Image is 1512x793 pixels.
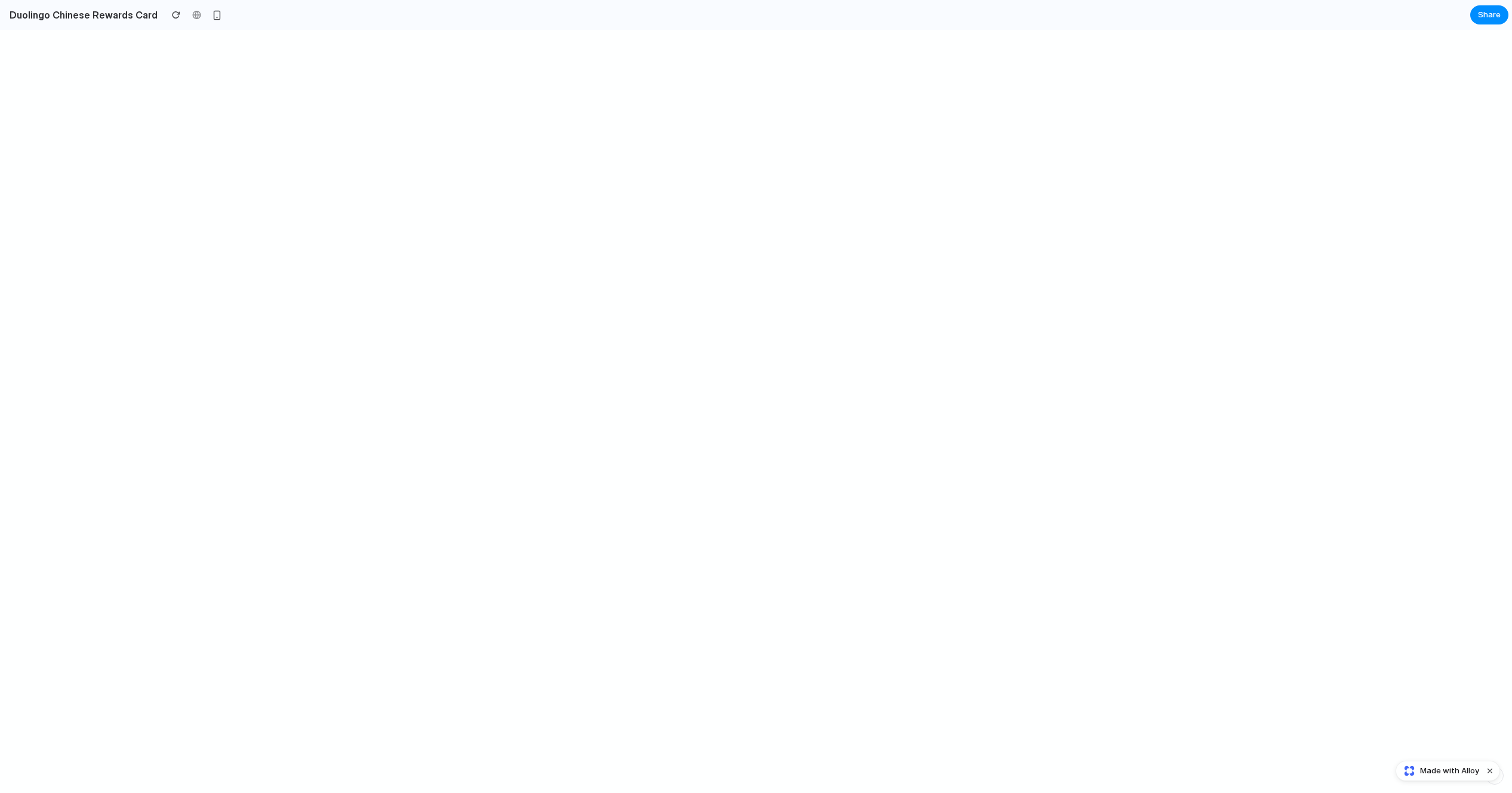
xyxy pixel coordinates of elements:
a: Made with Alloy [1396,765,1480,777]
button: Share [1470,5,1508,24]
h2: Duolingo Chinese Rewards Card [5,8,158,22]
span: Share [1478,9,1501,21]
span: Made with Alloy [1420,765,1479,777]
button: Dismiss watermark [1483,764,1497,778]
